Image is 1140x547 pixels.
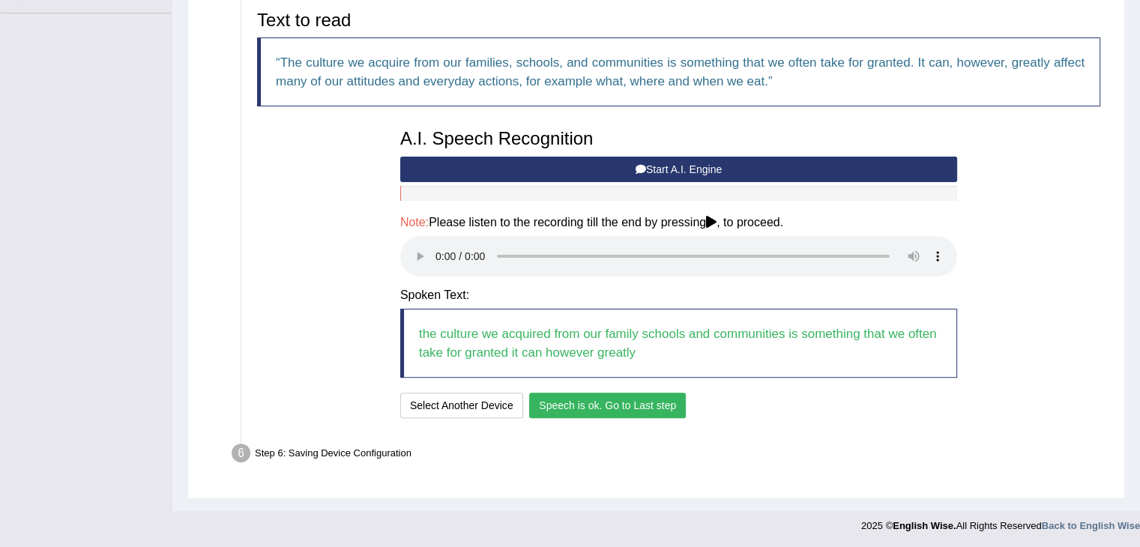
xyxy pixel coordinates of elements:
button: Select Another Device [400,393,523,418]
div: 2025 © All Rights Reserved [861,511,1140,533]
h4: Please listen to the recording till the end by pressing , to proceed. [400,216,957,229]
h3: A.I. Speech Recognition [400,129,957,148]
a: Back to English Wise [1042,520,1140,531]
div: Step 6: Saving Device Configuration [225,439,1118,472]
h3: Text to read [257,10,1100,30]
button: Speech is ok. Go to Last step [529,393,686,418]
blockquote: the culture we acquired from our family schools and communities is something that we often take f... [400,309,957,378]
span: Note: [400,216,429,229]
button: Start A.I. Engine [400,157,957,182]
q: The culture we acquire from our families, schools, and communities is something that we often tak... [276,55,1085,88]
h4: Spoken Text: [400,288,957,302]
strong: English Wise. [893,520,956,531]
